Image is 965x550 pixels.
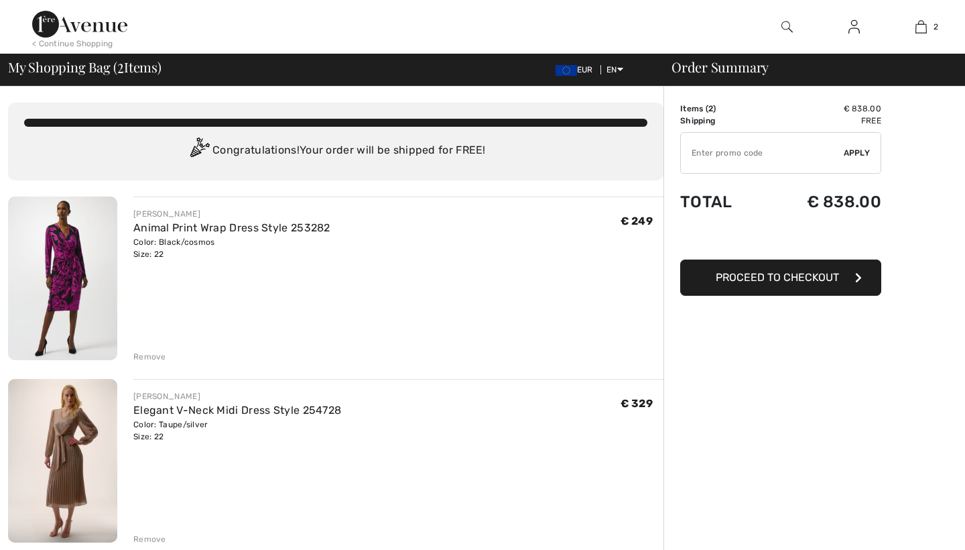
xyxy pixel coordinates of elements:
div: Color: Taupe/silver Size: 22 [133,419,341,443]
input: Promo code [681,133,844,173]
span: 2 [117,57,124,74]
a: Animal Print Wrap Dress Style 253282 [133,221,330,234]
div: Color: Black/cosmos Size: 22 [133,236,330,260]
span: 2 [708,104,713,113]
span: Proceed to Checkout [716,271,839,284]
td: Total [680,179,763,225]
div: [PERSON_NAME] [133,390,341,402]
button: Proceed to Checkout [680,260,881,296]
div: Remove [133,351,166,363]
td: Free [763,115,881,127]
img: Euro [556,65,577,76]
img: Congratulation2.svg [186,137,212,164]
a: 2 [888,19,954,35]
div: Congratulations! Your order will be shipped for FREE! [24,137,647,164]
img: My Bag [915,19,927,35]
div: Remove [133,533,166,545]
td: Items ( ) [680,103,763,115]
td: € 838.00 [763,179,881,225]
iframe: PayPal [680,225,881,255]
div: [PERSON_NAME] [133,208,330,220]
span: EUR [556,65,598,74]
img: Elegant V-Neck Midi Dress Style 254728 [8,379,117,543]
span: My Shopping Bag ( Items) [8,60,162,74]
span: 2 [934,21,938,33]
a: Elegant V-Neck Midi Dress Style 254728 [133,404,341,417]
span: EN [606,65,623,74]
span: € 329 [621,397,653,410]
div: Order Summary [655,60,957,74]
img: My Info [848,19,860,35]
span: Apply [844,147,871,159]
img: search the website [781,19,793,35]
td: Shipping [680,115,763,127]
a: Sign In [838,19,871,36]
span: € 249 [621,215,653,227]
img: 1ère Avenue [32,11,127,38]
img: Animal Print Wrap Dress Style 253282 [8,197,117,360]
div: < Continue Shopping [32,38,113,50]
td: € 838.00 [763,103,881,115]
